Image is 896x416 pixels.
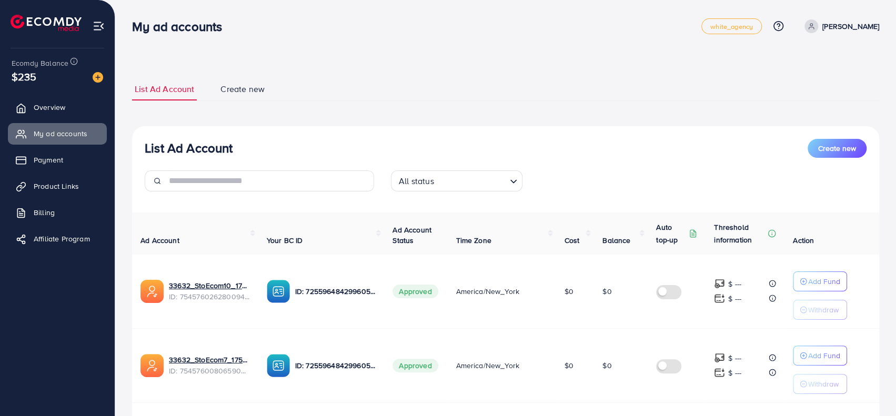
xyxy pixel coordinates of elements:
span: Ecomdy Balance [12,58,68,68]
p: $ --- [728,367,741,379]
span: $0 [602,360,611,371]
a: white_agency [701,18,762,34]
p: Add Fund [808,349,840,362]
a: Overview [8,97,107,118]
img: ic-ads-acc.e4c84228.svg [140,280,164,303]
img: ic-ba-acc.ded83a64.svg [267,354,290,377]
span: Create new [818,143,856,154]
span: ID: 7545760262800949256 [169,291,250,302]
img: top-up amount [714,367,725,378]
span: Time Zone [456,235,491,246]
span: Your BC ID [267,235,303,246]
span: All status [397,174,436,189]
span: America/New_York [456,360,519,371]
span: My ad accounts [34,128,87,139]
span: white_agency [710,23,753,30]
img: ic-ads-acc.e4c84228.svg [140,354,164,377]
img: top-up amount [714,293,725,304]
span: $0 [565,286,573,297]
input: Search for option [437,171,506,189]
p: ID: 7255964842996056065 [295,359,376,372]
p: $ --- [728,278,741,290]
span: Payment [34,155,63,165]
span: Ad Account [140,235,179,246]
a: [PERSON_NAME] [800,19,879,33]
p: [PERSON_NAME] [822,20,879,33]
img: image [93,72,103,83]
a: Payment [8,149,107,170]
span: Balance [602,235,630,246]
span: $235 [12,69,37,84]
span: Action [793,235,814,246]
div: Search for option [391,170,522,191]
a: My ad accounts [8,123,107,144]
button: Withdraw [793,374,847,394]
span: Approved [392,359,438,372]
span: $0 [565,360,573,371]
span: Ad Account Status [392,225,431,246]
a: 33632_StoEcom7_1756884208465 [169,354,250,365]
button: Create new [808,139,867,158]
h3: My ad accounts [132,19,230,34]
span: America/New_York [456,286,519,297]
span: Cost [565,235,580,246]
iframe: Chat [851,369,888,408]
span: ID: 7545760080659005456 [169,366,250,376]
span: Billing [34,207,55,218]
p: Withdraw [808,378,839,390]
a: Billing [8,202,107,223]
h3: List Ad Account [145,140,233,156]
span: Affiliate Program [34,234,90,244]
p: $ --- [728,292,741,305]
img: top-up amount [714,278,725,289]
img: top-up amount [714,352,725,363]
div: <span class='underline'>33632_StoEcom10_1756884312947</span></br>7545760262800949256 [169,280,250,302]
p: Withdraw [808,303,839,316]
span: Approved [392,285,438,298]
a: Affiliate Program [8,228,107,249]
button: Withdraw [793,300,847,320]
p: Threshold information [714,221,766,246]
span: List Ad Account [135,83,194,95]
img: logo [11,15,82,31]
button: Add Fund [793,346,847,366]
a: Product Links [8,176,107,197]
div: <span class='underline'>33632_StoEcom7_1756884208465</span></br>7545760080659005456 [169,354,250,376]
span: Overview [34,102,65,113]
span: $0 [602,286,611,297]
a: 33632_StoEcom10_1756884312947 [169,280,250,291]
p: Add Fund [808,275,840,288]
p: ID: 7255964842996056065 [295,285,376,298]
button: Add Fund [793,271,847,291]
p: Auto top-up [656,221,687,246]
p: $ --- [728,352,741,364]
span: Product Links [34,181,79,191]
span: Create new [220,83,265,95]
img: ic-ba-acc.ded83a64.svg [267,280,290,303]
img: menu [93,20,105,32]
